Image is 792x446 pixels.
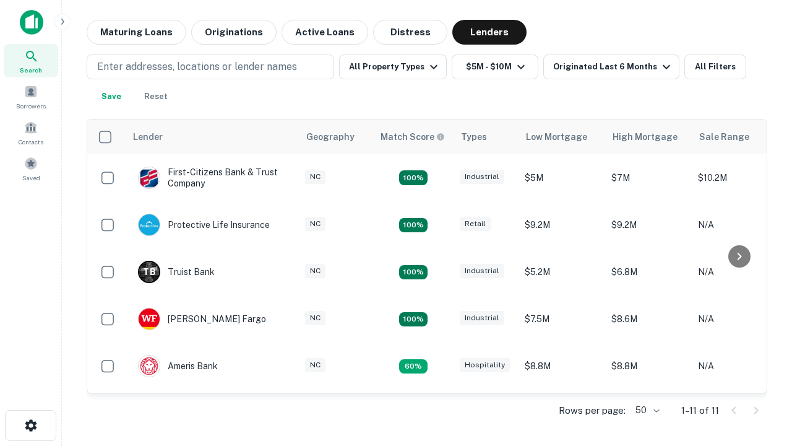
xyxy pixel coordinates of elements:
[519,154,605,201] td: $5M
[452,20,527,45] button: Lenders
[605,343,692,390] td: $8.8M
[553,59,674,74] div: Originated Last 6 Months
[305,264,325,278] div: NC
[526,129,587,144] div: Low Mortgage
[373,120,454,154] th: Capitalize uses an advanced AI algorithm to match your search with the best lender. The match sco...
[605,154,692,201] td: $7M
[460,358,510,372] div: Hospitality
[20,65,42,75] span: Search
[613,129,678,144] div: High Mortgage
[452,55,538,79] button: $5M - $10M
[306,129,355,144] div: Geography
[305,170,325,184] div: NC
[605,390,692,437] td: $9.2M
[519,201,605,248] td: $9.2M
[4,80,58,113] a: Borrowers
[133,129,163,144] div: Lender
[4,44,58,77] a: Search
[460,170,504,184] div: Industrial
[373,20,447,45] button: Distress
[19,137,43,147] span: Contacts
[543,55,679,79] button: Originated Last 6 Months
[282,20,368,45] button: Active Loans
[519,248,605,295] td: $5.2M
[454,120,519,154] th: Types
[605,120,692,154] th: High Mortgage
[97,59,297,74] p: Enter addresses, locations or lender names
[399,265,428,280] div: Matching Properties: 3, hasApolloMatch: undefined
[519,120,605,154] th: Low Mortgage
[138,261,215,283] div: Truist Bank
[4,116,58,149] a: Contacts
[138,308,266,330] div: [PERSON_NAME] Fargo
[605,201,692,248] td: $9.2M
[16,101,46,111] span: Borrowers
[684,55,746,79] button: All Filters
[305,217,325,231] div: NC
[461,129,487,144] div: Types
[519,390,605,437] td: $9.2M
[399,359,428,374] div: Matching Properties: 1, hasApolloMatch: undefined
[4,152,58,185] a: Saved
[519,343,605,390] td: $8.8M
[730,307,792,367] iframe: Chat Widget
[191,20,277,45] button: Originations
[87,55,334,79] button: Enter addresses, locations or lender names
[381,130,442,144] h6: Match Score
[139,167,160,188] img: picture
[139,356,160,377] img: picture
[126,120,299,154] th: Lender
[138,167,286,189] div: First-citizens Bank & Trust Company
[22,173,40,183] span: Saved
[339,55,447,79] button: All Property Types
[460,264,504,278] div: Industrial
[460,217,491,231] div: Retail
[139,214,160,235] img: picture
[381,130,445,144] div: Capitalize uses an advanced AI algorithm to match your search with the best lender. The match sco...
[92,84,131,109] button: Save your search to get updates of matches that match your search criteria.
[138,355,218,377] div: Ameris Bank
[399,218,428,233] div: Matching Properties: 2, hasApolloMatch: undefined
[143,266,155,279] p: T B
[305,311,325,325] div: NC
[305,358,325,372] div: NC
[138,214,270,236] div: Protective Life Insurance
[399,312,428,327] div: Matching Properties: 2, hasApolloMatch: undefined
[681,403,719,418] p: 1–11 of 11
[136,84,176,109] button: Reset
[605,248,692,295] td: $6.8M
[139,308,160,330] img: picture
[399,170,428,185] div: Matching Properties: 2, hasApolloMatch: undefined
[87,20,186,45] button: Maturing Loans
[699,129,749,144] div: Sale Range
[559,403,626,418] p: Rows per page:
[460,311,504,325] div: Industrial
[20,10,43,35] img: capitalize-icon.png
[299,120,373,154] th: Geography
[605,295,692,343] td: $8.6M
[519,295,605,343] td: $7.5M
[631,401,661,419] div: 50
